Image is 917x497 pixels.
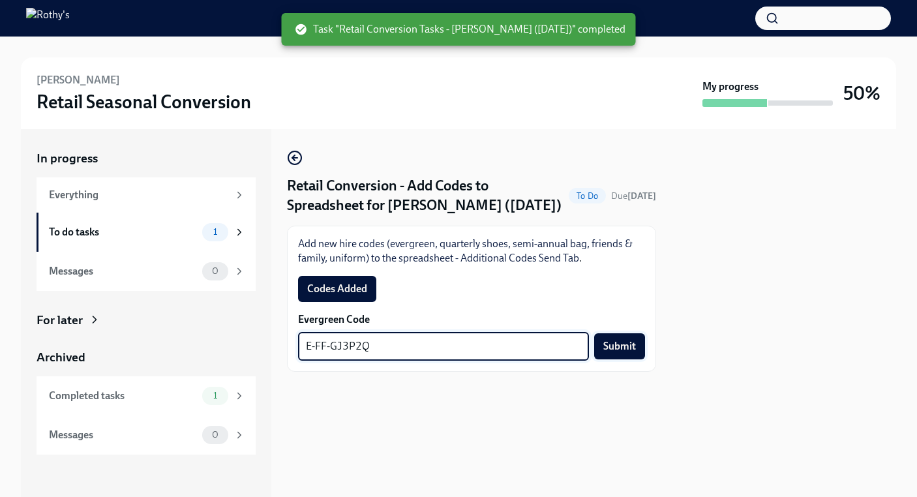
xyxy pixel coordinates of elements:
[49,264,197,279] div: Messages
[204,430,226,440] span: 0
[298,237,633,264] a: Add new hire codes (evergreen, quarterly shoes, semi-annual bag, friends & family, uniform) to th...
[594,333,645,359] button: Submit
[37,312,256,329] a: For later
[295,22,625,37] span: Task "Retail Conversion Tasks - [PERSON_NAME] ([DATE])" completed
[298,237,645,265] p: .
[204,266,226,276] span: 0
[37,252,256,291] a: Messages0
[307,282,367,295] span: Codes Added
[627,190,656,202] strong: [DATE]
[611,190,656,202] span: September 8th, 2025 09:00
[298,276,376,302] button: Codes Added
[569,191,606,201] span: To Do
[37,90,251,113] h3: Retail Seasonal Conversion
[603,340,636,353] span: Submit
[49,188,228,202] div: Everything
[37,376,256,415] a: Completed tasks1
[37,177,256,213] a: Everything
[37,150,256,167] a: In progress
[306,339,581,354] textarea: E-FF-GJ3P2Q
[37,415,256,455] a: Messages0
[298,312,645,327] label: Evergreen Code
[37,213,256,252] a: To do tasks1
[49,225,197,239] div: To do tasks
[49,428,197,442] div: Messages
[843,82,880,105] h3: 50%
[702,80,759,94] strong: My progress
[37,312,83,329] div: For later
[26,8,70,29] img: Rothy's
[611,190,656,202] span: Due
[205,227,225,237] span: 1
[287,176,564,215] h4: Retail Conversion - Add Codes to Spreadsheet for [PERSON_NAME] ([DATE])
[205,391,225,400] span: 1
[37,73,120,87] h6: [PERSON_NAME]
[49,389,197,403] div: Completed tasks
[37,349,256,366] a: Archived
